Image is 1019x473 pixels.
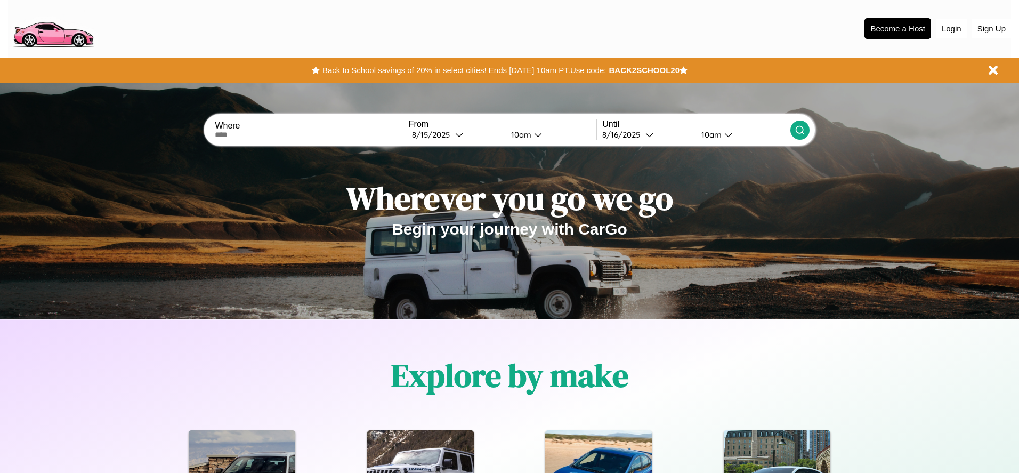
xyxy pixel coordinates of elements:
button: Login [936,19,967,38]
b: BACK2SCHOOL20 [609,66,680,75]
button: 10am [503,129,596,140]
div: 10am [696,130,724,140]
button: 10am [693,129,790,140]
button: Back to School savings of 20% in select cities! Ends [DATE] 10am PT.Use code: [320,63,609,78]
label: Where [215,121,402,131]
button: Become a Host [864,18,931,39]
button: 8/15/2025 [409,129,503,140]
div: 8 / 16 / 2025 [602,130,645,140]
div: 10am [506,130,534,140]
button: Sign Up [972,19,1011,38]
div: 8 / 15 / 2025 [412,130,455,140]
label: From [409,119,596,129]
label: Until [602,119,790,129]
h1: Explore by make [391,354,628,397]
img: logo [8,5,98,50]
